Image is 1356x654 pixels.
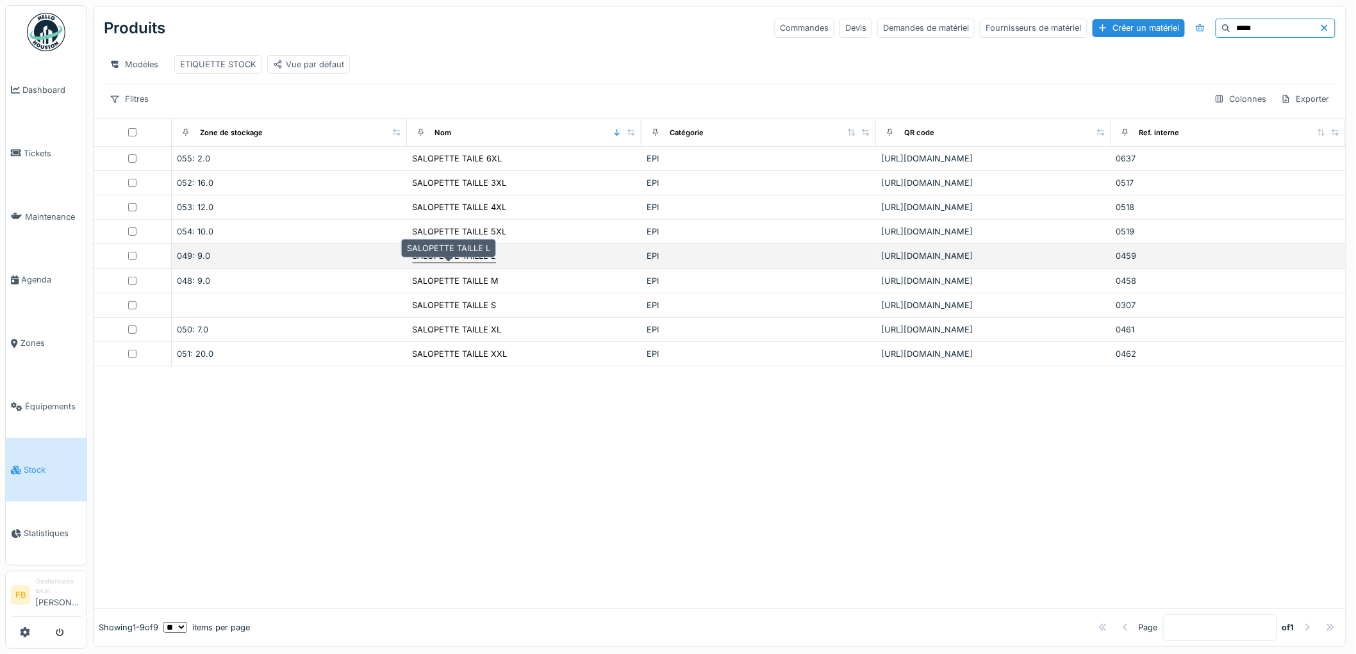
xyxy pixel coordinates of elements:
[177,178,213,188] span: 052: 16.0
[881,323,1105,336] div: [URL][DOMAIN_NAME]
[6,375,87,438] a: Équipements
[1116,299,1341,311] div: 0307
[413,275,499,287] div: SALOPETTE TAILLE M
[200,127,263,138] div: Zone de stockage
[104,90,154,108] div: Filtres
[1116,323,1341,336] div: 0461
[881,275,1105,287] div: [URL][DOMAIN_NAME]
[401,239,496,258] div: SALOPETTE TAILLE L
[99,621,158,634] div: Showing 1 - 9 of 9
[180,58,256,70] div: ETIQUETTE STOCK
[35,576,81,596] div: Gestionnaire local
[413,177,507,189] div: SALOPETTE TAILLE 3XL
[163,621,250,634] div: items per page
[413,348,508,360] div: SALOPETTE TAILLE XXL
[6,122,87,185] a: Tickets
[11,576,81,617] a: FB Gestionnaire local[PERSON_NAME]
[647,299,871,311] div: EPI
[177,325,208,334] span: 050: 7.0
[1209,90,1273,108] div: Colonnes
[980,19,1087,37] div: Fournisseurs de matériel
[177,227,213,236] span: 054: 10.0
[413,225,507,238] div: SALOPETTE TAILLE 5XL
[6,502,87,565] a: Statistiques
[1116,177,1341,189] div: 0517
[273,58,344,70] div: Vue par défaut
[1139,621,1158,634] div: Page
[1116,152,1341,165] div: 0637
[1282,621,1294,634] strong: of 1
[413,201,507,213] div: SALOPETTE TAILLE 4XL
[1116,348,1341,360] div: 0462
[1116,225,1341,238] div: 0519
[6,249,87,312] a: Agenda
[881,177,1105,189] div: [URL][DOMAIN_NAME]
[1275,90,1335,108] div: Exporter
[881,225,1105,238] div: [URL][DOMAIN_NAME]
[25,211,81,223] span: Maintenance
[11,585,30,605] li: FB
[839,19,872,37] div: Devis
[1116,201,1341,213] div: 0518
[670,127,704,138] div: Catégorie
[24,464,81,476] span: Stock
[177,251,210,261] span: 049: 9.0
[6,185,87,249] a: Maintenance
[877,19,975,37] div: Demandes de matériel
[881,152,1105,165] div: [URL][DOMAIN_NAME]
[177,349,213,359] span: 051: 20.0
[647,177,871,189] div: EPI
[881,299,1105,311] div: [URL][DOMAIN_NAME]
[177,276,210,286] span: 048: 9.0
[647,225,871,238] div: EPI
[647,275,871,287] div: EPI
[1093,19,1185,37] div: Créer un matériel
[21,274,81,286] span: Agenda
[24,147,81,159] span: Tickets
[881,201,1105,213] div: [URL][DOMAIN_NAME]
[1139,127,1180,138] div: Ref. interne
[22,84,81,96] span: Dashboard
[21,337,81,349] span: Zones
[35,576,81,614] li: [PERSON_NAME]
[1116,275,1341,287] div: 0458
[647,152,871,165] div: EPI
[6,58,87,122] a: Dashboard
[27,13,65,51] img: Badge_color-CXgf-gQk.svg
[647,201,871,213] div: EPI
[904,127,934,138] div: QR code
[881,348,1105,360] div: [URL][DOMAIN_NAME]
[25,400,81,413] span: Équipements
[177,202,213,212] span: 053: 12.0
[24,527,81,539] span: Statistiques
[1116,250,1341,262] div: 0459
[177,154,210,163] span: 055: 2.0
[6,438,87,502] a: Stock
[104,55,164,74] div: Modèles
[104,12,165,45] div: Produits
[647,250,871,262] div: EPI
[413,323,502,336] div: SALOPETTE TAILLE XL
[774,19,834,37] div: Commandes
[413,152,502,165] div: SALOPETTE TAILE 6XL
[435,127,452,138] div: Nom
[413,299,497,311] div: SALOPETTE TAILLE S
[881,250,1105,262] div: [URL][DOMAIN_NAME]
[647,348,871,360] div: EPI
[6,312,87,375] a: Zones
[647,323,871,336] div: EPI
